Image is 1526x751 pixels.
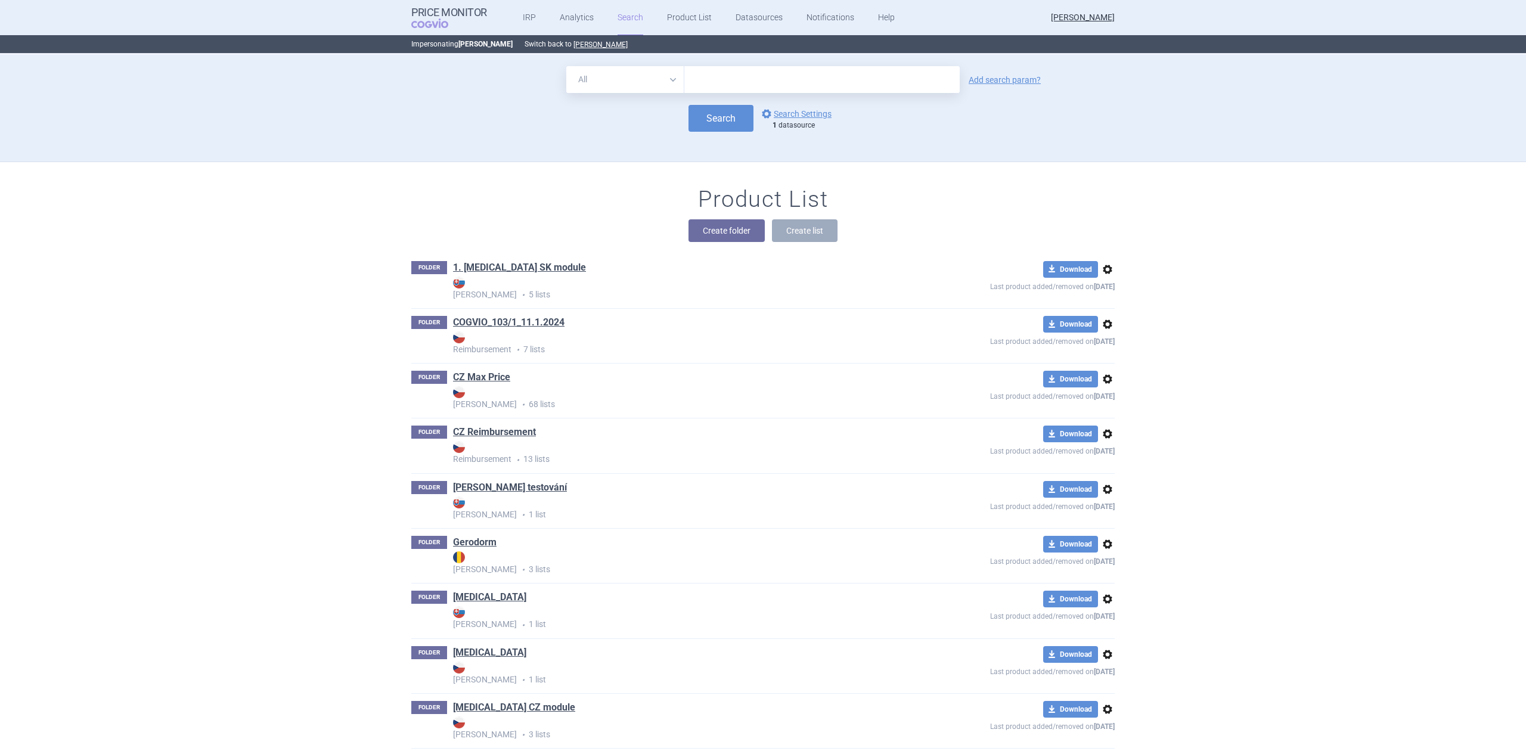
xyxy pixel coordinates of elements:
strong: [PERSON_NAME] [458,40,513,48]
p: 13 lists [453,441,904,466]
p: FOLDER [411,316,447,329]
strong: Price Monitor [411,7,487,18]
i: • [511,454,523,466]
strong: 1 [773,121,777,129]
img: SK [453,277,465,288]
strong: [PERSON_NAME] [453,606,904,629]
img: CZ [453,386,465,398]
strong: [DATE] [1094,392,1115,401]
strong: Reimbursement [453,331,904,354]
strong: [DATE] [1094,612,1115,620]
div: datasource [773,121,838,131]
strong: [PERSON_NAME] [453,496,904,519]
button: [PERSON_NAME] [573,40,628,49]
p: Last product added/removed on [904,607,1115,622]
p: Last product added/removed on [904,553,1115,567]
h1: Product List [698,186,828,213]
strong: [PERSON_NAME] [453,662,904,684]
h1: 1. Humira SK module [453,261,586,277]
img: SK [453,496,465,508]
p: Last product added/removed on [904,333,1115,347]
p: 1 list [453,606,904,631]
h1: Humira [453,646,526,662]
p: 7 lists [453,331,904,356]
button: Download [1043,701,1098,718]
button: Download [1043,481,1098,498]
i: • [517,619,529,631]
strong: Reimbursement [453,441,904,464]
img: CZ [453,441,465,453]
button: Download [1043,371,1098,387]
a: CZ Max Price [453,371,510,384]
h1: Eli testování [453,481,567,496]
p: FOLDER [411,261,447,274]
i: • [517,289,529,301]
strong: [DATE] [1094,337,1115,346]
i: • [517,399,529,411]
a: Search Settings [759,107,832,121]
h1: Humira CZ module [453,701,575,716]
p: Last product added/removed on [904,387,1115,402]
strong: [DATE] [1094,447,1115,455]
i: • [517,674,529,686]
p: Last product added/removed on [904,718,1115,733]
i: • [517,509,529,521]
button: Create list [772,219,838,242]
a: [PERSON_NAME] testování [453,481,567,494]
p: FOLDER [411,426,447,439]
a: Gerodorm [453,536,497,549]
button: Create folder [688,219,765,242]
p: FOLDER [411,371,447,384]
a: [MEDICAL_DATA] CZ module [453,701,575,714]
a: [MEDICAL_DATA] [453,591,526,604]
p: FOLDER [411,536,447,549]
strong: [DATE] [1094,283,1115,291]
button: Search [688,105,753,132]
strong: [DATE] [1094,722,1115,731]
button: Download [1043,261,1098,278]
h1: Gerodorm [453,536,497,551]
p: 68 lists [453,386,904,411]
strong: [DATE] [1094,668,1115,676]
p: 3 lists [453,716,904,741]
p: 1 list [453,496,904,521]
p: FOLDER [411,481,447,494]
h1: COGVIO_103/1_11.1.2024 [453,316,565,331]
a: [MEDICAL_DATA] [453,646,526,659]
a: COGVIO_103/1_11.1.2024 [453,316,565,329]
img: RO [453,551,465,563]
strong: [PERSON_NAME] [453,551,904,574]
a: CZ Reimbursement [453,426,536,439]
button: Download [1043,316,1098,333]
i: • [517,729,529,741]
p: Last product added/removed on [904,498,1115,513]
strong: [PERSON_NAME] [453,386,904,409]
button: Download [1043,536,1098,553]
p: Last product added/removed on [904,663,1115,678]
p: 3 lists [453,551,904,576]
strong: [DATE] [1094,502,1115,511]
p: FOLDER [411,701,447,714]
button: Download [1043,646,1098,663]
p: FOLDER [411,646,447,659]
img: CZ [453,716,465,728]
h1: Humira [453,591,526,606]
span: COGVIO [411,18,465,28]
p: Last product added/removed on [904,442,1115,457]
h1: CZ Max Price [453,371,510,386]
i: • [517,564,529,576]
a: 1. [MEDICAL_DATA] SK module [453,261,586,274]
p: Last product added/removed on [904,278,1115,293]
img: CZ [453,331,465,343]
strong: [PERSON_NAME] [453,277,904,299]
p: Impersonating Switch back to [411,35,1115,53]
i: • [511,344,523,356]
a: Price MonitorCOGVIO [411,7,487,29]
strong: [PERSON_NAME] [453,716,904,739]
p: 1 list [453,662,904,686]
a: Add search param? [969,76,1041,84]
img: SK [453,606,465,618]
img: CZ [453,662,465,674]
p: FOLDER [411,591,447,604]
p: 5 lists [453,277,904,301]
